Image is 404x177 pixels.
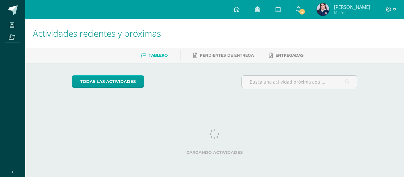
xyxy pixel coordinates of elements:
input: Busca una actividad próxima aquí... [242,76,357,88]
span: [PERSON_NAME] [334,4,370,10]
span: Entregadas [276,53,304,58]
a: Entregadas [269,50,304,60]
span: Pendientes de entrega [200,53,254,58]
label: Cargando actividades [72,150,358,155]
span: Tablero [149,53,168,58]
img: 1921ec9f37af8df0d4db6c72e14ad43a.png [317,3,329,16]
span: Mi Perfil [334,9,370,15]
a: Tablero [141,50,168,60]
span: 3 [299,8,306,15]
span: Actividades recientes y próximas [33,27,161,39]
a: Pendientes de entrega [193,50,254,60]
a: todas las Actividades [72,75,144,88]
